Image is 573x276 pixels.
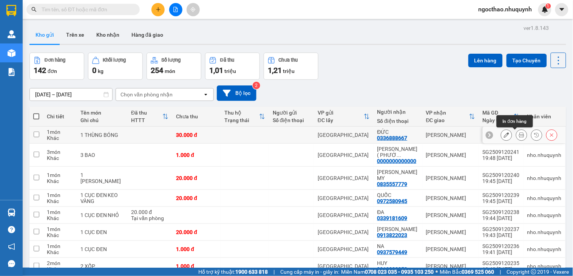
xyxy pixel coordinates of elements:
div: [PERSON_NAME] [426,229,475,235]
span: triệu [224,68,236,74]
div: Thu hộ [224,110,259,116]
div: [PERSON_NAME] [426,246,475,252]
div: Ghi chú [81,117,124,123]
input: Select a date range. [30,88,112,101]
div: Sửa đơn hàng [501,129,512,141]
span: caret-down [559,6,565,13]
div: SG2509120235 [483,260,520,266]
div: HOÀI MY [377,169,419,181]
span: Miền Bắc [440,268,494,276]
span: ⚪️ [436,270,438,273]
strong: 0708 023 035 - 0935 103 250 [365,269,434,275]
button: Đã thu1,01 triệu [205,53,260,80]
div: Số lượng [162,57,181,63]
div: nho.nhuquynh [527,263,562,269]
div: Số điện thoại [377,118,419,124]
strong: 1900 633 818 [235,269,268,275]
div: 1 món [47,192,73,198]
div: 0913882252 [377,266,408,272]
button: Lên hàng [468,54,503,67]
div: Chọn văn phòng nhận [120,91,173,98]
button: Tạo Chuyến [507,54,547,67]
div: 1 món [47,172,73,178]
div: 20.000 đ [176,229,217,235]
div: ĐC lấy [318,117,363,123]
div: 1 món [47,243,73,249]
span: Miền Nam [341,268,434,276]
div: 30.000 đ [176,132,217,138]
button: Kho nhận [90,26,125,44]
div: [PERSON_NAME] [426,195,475,201]
span: aim [190,7,196,12]
div: Trạng thái [224,117,259,123]
div: [GEOGRAPHIC_DATA] [318,246,369,252]
span: notification [8,243,15,250]
button: Chưa thu1,21 triệu [264,53,318,80]
div: 1 CỤC ĐEN NHỎ [81,212,124,218]
div: 0339181609 [377,215,408,221]
div: VP gửi [318,110,363,116]
button: Số lượng254món [147,53,201,80]
span: ... [397,152,402,158]
div: Nhân viên [527,113,562,119]
div: 2 XỐP [81,263,124,269]
span: triệu [283,68,295,74]
div: [GEOGRAPHIC_DATA] [318,132,369,138]
img: warehouse-icon [8,30,15,38]
div: SG2509120236 [483,243,520,249]
button: Khối lượng0kg [88,53,143,80]
button: Đơn hàng142đơn [29,53,84,80]
img: logo-vxr [6,5,16,16]
div: [GEOGRAPHIC_DATA] [318,263,369,269]
div: 1 món [47,209,73,215]
div: nho.nhuquynh [527,175,562,181]
input: Tìm tên, số ĐT hoặc mã đơn [42,5,131,14]
span: question-circle [8,226,15,233]
div: 19:43 [DATE] [483,232,520,238]
div: nho.nhuquynh [527,212,562,218]
th: Toggle SortBy [221,107,269,127]
div: 20.000 đ [131,209,168,215]
div: 1 CỤC KEO VÀNG [81,172,124,184]
div: [PERSON_NAME] [426,263,475,269]
th: Toggle SortBy [479,107,524,127]
strong: 0369 525 060 [462,269,494,275]
div: Khác [47,135,73,141]
div: MẠNH DŨNG [377,226,419,232]
button: Trên xe [60,26,90,44]
span: search [31,7,37,12]
div: 0972580945 [377,198,408,204]
div: 2 món [47,260,73,266]
div: [PERSON_NAME] [426,212,475,218]
div: 0835557779 [377,181,408,187]
div: Đơn hàng [45,57,65,63]
div: SG2509120240 [483,172,520,178]
div: ĐA [377,209,419,215]
span: món [165,68,175,74]
span: Hỗ trợ kỹ thuật: [198,268,268,276]
sup: 1 [546,3,551,9]
span: message [8,260,15,267]
button: plus [151,3,165,16]
div: 20.000 đ [176,195,217,201]
div: 1.000 đ [176,152,217,158]
div: Tên món [81,110,124,116]
div: In đơn hàng [497,115,533,127]
div: ĐC giao [426,117,469,123]
div: Đã thu [220,57,234,63]
div: 3 món [47,149,73,155]
span: file-add [173,7,178,12]
div: [GEOGRAPHIC_DATA] [318,229,369,235]
div: 1 CỤC ĐEN [81,246,124,252]
div: 0000000000000 [377,158,417,164]
div: DUNG ( PHƯỚC THIỆN ) [377,146,419,158]
div: SG2509120241 [483,149,520,155]
div: [PERSON_NAME] [426,152,475,158]
div: 0937579449 [377,249,408,255]
span: copyright [531,269,536,274]
div: 19:48 [DATE] [483,155,520,161]
th: Toggle SortBy [314,107,373,127]
span: ngocthao.nhuquynh [473,5,538,14]
div: [GEOGRAPHIC_DATA] [318,175,369,181]
button: Kho gửi [29,26,60,44]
